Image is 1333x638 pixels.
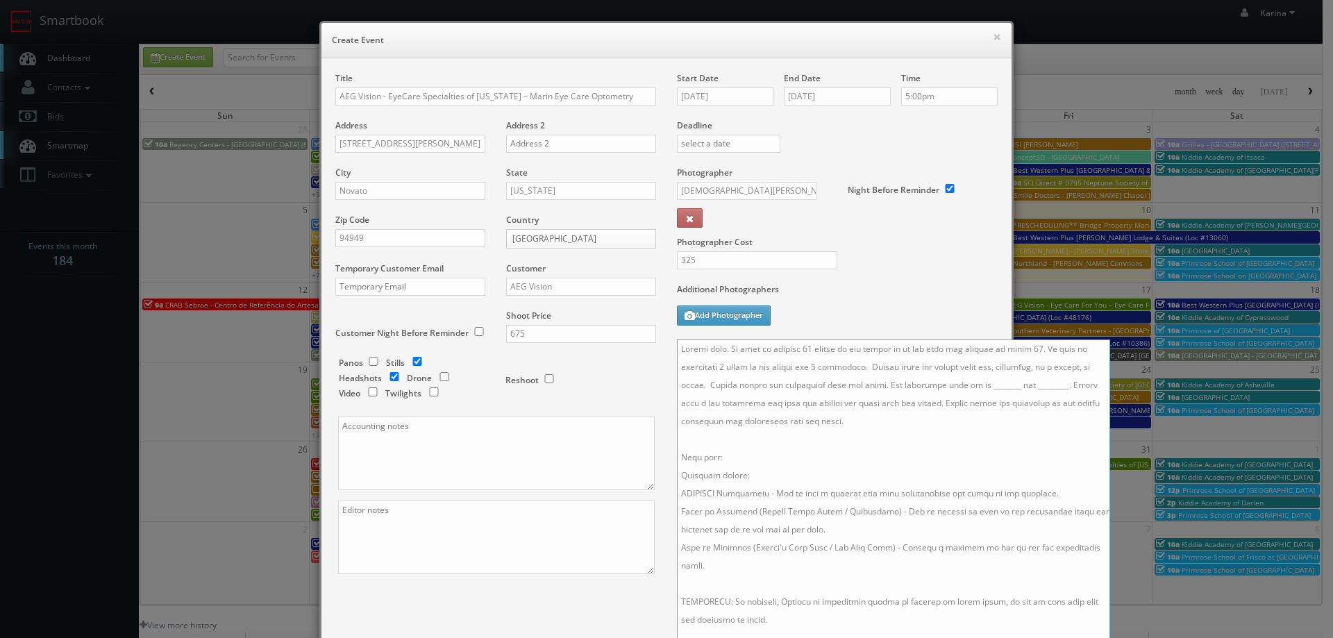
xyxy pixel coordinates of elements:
[506,325,656,343] input: Shoot Price
[848,184,939,196] label: Night Before Reminder
[506,214,539,226] label: Country
[677,87,773,106] input: select a date
[506,119,545,131] label: Address 2
[506,182,656,200] input: Select a state
[332,33,1001,47] h6: Create Event
[335,327,469,339] label: Customer Night Before Reminder
[784,87,891,106] input: select an end date
[407,372,432,384] label: Drone
[386,357,405,369] label: Stills
[506,262,546,274] label: Customer
[335,182,485,200] input: City
[677,182,816,200] input: Select a photographer
[901,72,921,84] label: Time
[339,387,360,399] label: Video
[335,214,369,226] label: Zip Code
[335,87,656,106] input: Title
[677,167,732,178] label: Photographer
[677,135,780,153] input: select a date
[506,229,656,249] a: [GEOGRAPHIC_DATA]
[339,357,363,369] label: Panos
[677,72,719,84] label: Start Date
[993,32,1001,42] button: ×
[677,305,771,326] button: Add Photographer
[335,72,353,84] label: Title
[506,167,528,178] label: State
[512,230,637,248] span: [GEOGRAPHIC_DATA]
[385,387,421,399] label: Twilights
[677,283,998,302] label: Additional Photographers
[506,135,656,153] input: Address 2
[335,167,351,178] label: City
[784,72,821,84] label: End Date
[335,278,485,296] input: Temporary Email
[677,251,837,269] input: Photographer Cost
[506,310,551,321] label: Shoot Price
[506,278,656,296] input: Select a customer
[335,229,485,247] input: Zip Code
[505,374,539,386] label: Reshoot
[335,135,485,153] input: Address
[339,372,382,384] label: Headshots
[335,119,367,131] label: Address
[666,119,1008,131] label: Deadline
[666,236,1008,248] label: Photographer Cost
[335,262,444,274] label: Temporary Customer Email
